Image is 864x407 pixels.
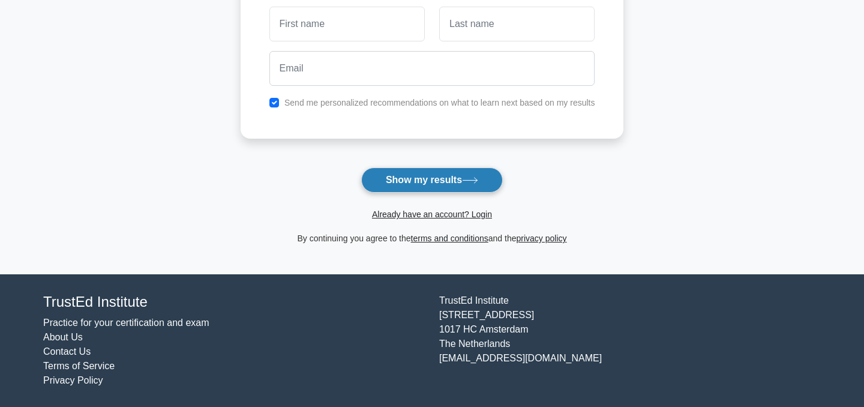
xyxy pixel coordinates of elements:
[43,294,425,311] h4: TrustEd Institute
[432,294,828,388] div: TrustEd Institute [STREET_ADDRESS] 1017 HC Amsterdam The Netherlands [EMAIL_ADDRESS][DOMAIN_NAME]
[233,231,631,246] div: By continuing you agree to the and the
[43,318,209,328] a: Practice for your certification and exam
[43,361,115,371] a: Terms of Service
[517,234,567,243] a: privacy policy
[284,98,595,107] label: Send me personalized recommendations on what to learn next based on my results
[411,234,488,243] a: terms and conditions
[372,210,492,219] a: Already have an account? Login
[269,51,595,86] input: Email
[43,375,103,385] a: Privacy Policy
[43,332,83,342] a: About Us
[361,167,503,193] button: Show my results
[43,346,91,357] a: Contact Us
[439,7,595,41] input: Last name
[269,7,425,41] input: First name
